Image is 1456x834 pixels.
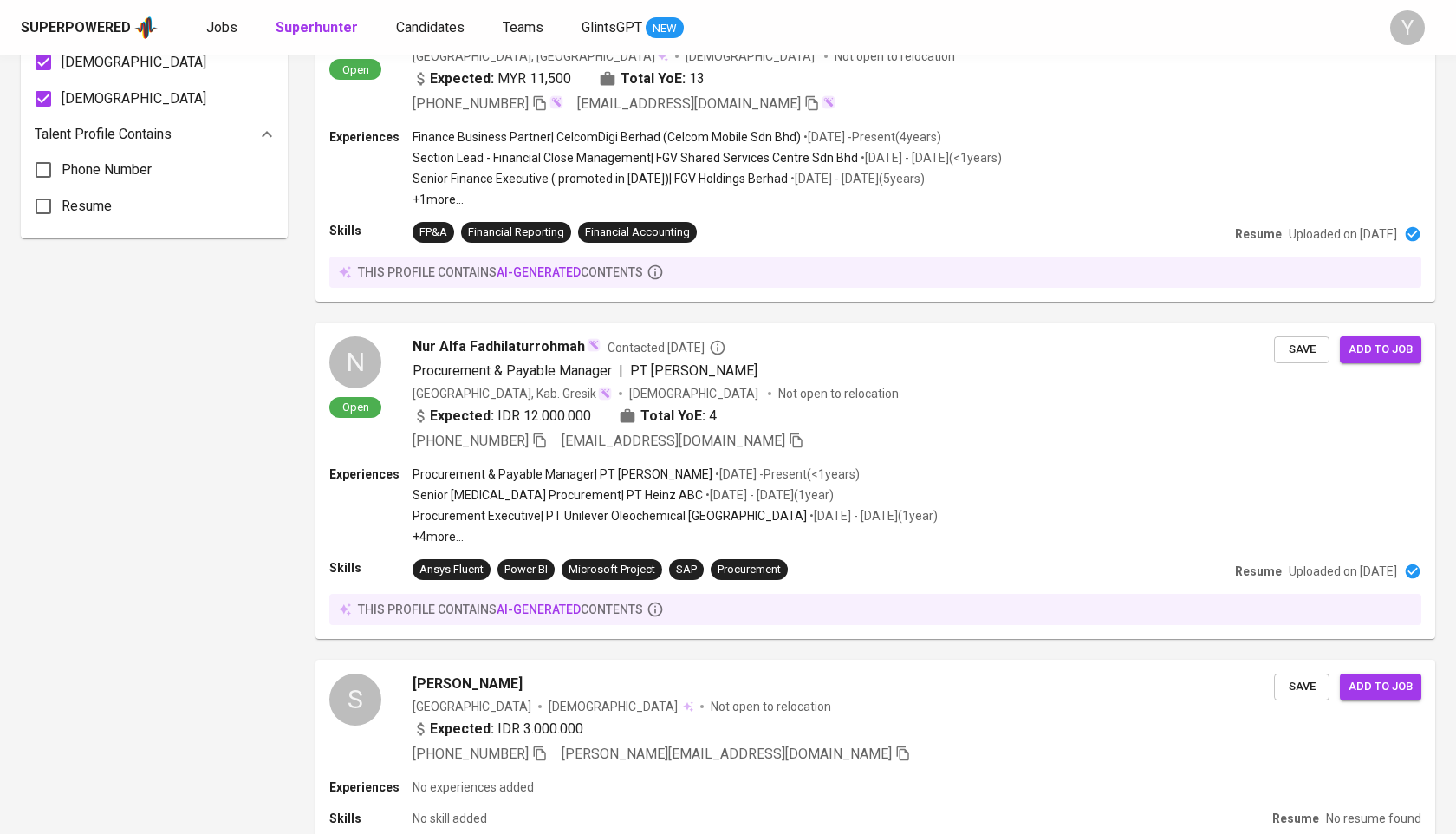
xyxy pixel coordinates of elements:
div: [GEOGRAPHIC_DATA] [413,698,531,715]
a: Superhunter [276,17,361,39]
span: Contacted [DATE] [608,339,726,356]
a: Superpoweredapp logo [21,15,158,41]
p: • [DATE] - Present ( <1 years ) [712,466,860,483]
a: Jobs [206,17,241,39]
p: Skills [329,559,413,577]
span: | [619,361,623,381]
div: IDR 3.000.000 [413,719,583,740]
p: No experiences added [413,779,534,796]
div: FP&A [419,225,447,241]
span: Resume [62,196,112,217]
button: Save [1274,336,1329,363]
span: [PHONE_NUMBER] [413,746,529,762]
p: Procurement Executive | PT Unilever Oleochemical [GEOGRAPHIC_DATA] [413,507,807,525]
div: Ansys Fluent [419,562,484,578]
div: Financial Accounting [585,225,690,241]
b: Superhunter [276,19,358,36]
span: [PERSON_NAME][EMAIL_ADDRESS][DOMAIN_NAME] [562,746,892,762]
p: Senior [MEDICAL_DATA] Procurement | PT Heinz ABC [413,486,703,504]
div: [GEOGRAPHIC_DATA], [GEOGRAPHIC_DATA] [413,48,668,65]
svg: By Batam recruiter [709,339,726,356]
span: Jobs [206,19,237,36]
span: 13 [689,68,705,89]
img: magic_wand.svg [549,95,563,109]
p: Experiences [329,128,413,146]
span: AI-generated [497,603,581,616]
p: No resume found [1326,810,1421,827]
span: [DEMOGRAPHIC_DATA] [62,88,206,109]
div: Power BI [504,562,548,578]
span: [EMAIL_ADDRESS][DOMAIN_NAME] [562,433,785,449]
span: Save [1283,340,1321,360]
p: No skill added [413,810,487,827]
span: GlintsGPT [582,19,642,36]
span: Save [1283,677,1321,697]
b: Total YoE: [640,406,705,427]
span: NEW [646,20,684,37]
p: Uploaded on [DATE] [1289,563,1397,580]
div: Financial Reporting [468,225,564,241]
div: N [329,336,381,388]
div: SAP [676,562,697,578]
span: 4 [709,406,717,427]
span: AI-generated [497,265,581,279]
img: magic_wand.svg [587,338,601,352]
p: Resume [1235,563,1282,580]
div: Y [1390,10,1425,45]
p: • [DATE] - [DATE] ( 1 year ) [703,486,834,504]
a: NOpenNur Alfa FadhilaturrohmahContacted [DATE]Procurement & Payable Manager|PT [PERSON_NAME][GEOG... [315,323,1435,639]
img: app logo [134,15,158,41]
a: Teams [503,17,547,39]
p: Not open to relocation [835,48,955,65]
a: GlintsGPT NEW [582,17,684,39]
p: this profile contains contents [358,601,643,618]
span: Nur Alfa Fadhilaturrohmah [413,336,585,357]
p: Experiences [329,779,413,796]
div: [GEOGRAPHIC_DATA], Kab. Gresik [413,385,612,402]
p: this profile contains contents [358,264,643,281]
p: • [DATE] - [DATE] ( 5 years ) [788,170,925,187]
span: [EMAIL_ADDRESS][DOMAIN_NAME] [577,95,801,112]
button: Save [1274,674,1329,700]
div: Superpowered [21,18,131,38]
span: Open [335,400,376,414]
span: Add to job [1349,340,1413,360]
span: [DEMOGRAPHIC_DATA] [686,48,817,65]
p: Skills [329,810,413,827]
span: [DEMOGRAPHIC_DATA] [549,698,680,715]
p: Finance Business Partner | CelcomDigi Berhad (Celcom Mobile Sdn Bhd) [413,128,801,146]
span: PT [PERSON_NAME] [630,362,757,379]
p: Experiences [329,466,413,483]
button: Add to job [1340,336,1421,363]
p: • [DATE] - [DATE] ( <1 years ) [858,149,1002,166]
p: Resume [1235,225,1282,243]
p: Section Lead - Financial Close Management | FGV Shared Services Centre Sdn Bhd [413,149,858,166]
span: Phone Number [62,160,152,180]
img: magic_wand.svg [822,95,835,109]
p: Talent Profile Contains [35,124,172,145]
p: Not open to relocation [711,698,831,715]
div: Microsoft Project [569,562,655,578]
a: Candidates [396,17,468,39]
div: MYR 11,500 [413,68,571,89]
img: magic_wand.svg [598,387,612,401]
b: Expected: [430,719,494,740]
p: +1 more ... [413,191,1002,208]
b: Total YoE: [621,68,686,89]
p: • [DATE] - [DATE] ( 1 year ) [807,507,938,525]
span: [DEMOGRAPHIC_DATA] [629,385,761,402]
span: Candidates [396,19,465,36]
div: Talent Profile Contains [35,117,274,152]
span: Procurement & Payable Manager [413,362,612,379]
div: IDR 12.000.000 [413,406,591,427]
p: Senior Finance Executive ( promoted in [DATE]) | FGV Holdings Berhad [413,170,788,187]
p: Skills [329,222,413,239]
b: Expected: [430,68,494,89]
p: Resume [1272,810,1319,827]
button: Add to job [1340,674,1421,700]
p: • [DATE] - Present ( 4 years ) [801,128,941,146]
span: Add to job [1349,677,1413,697]
span: [PERSON_NAME] [413,674,523,694]
span: Open [335,62,376,77]
p: +4 more ... [413,528,938,545]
